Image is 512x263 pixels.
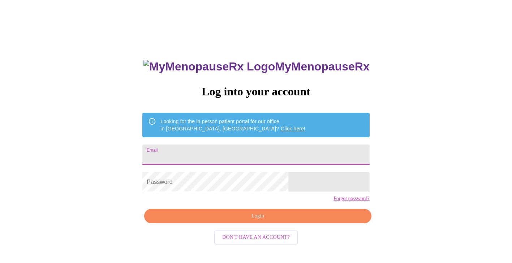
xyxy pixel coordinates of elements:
button: Login [144,209,371,224]
a: Click here! [281,126,305,131]
span: Login [152,212,363,221]
img: MyMenopauseRx Logo [143,60,275,73]
a: Don't have an account? [212,234,300,240]
a: Forgot password? [334,196,370,202]
button: Don't have an account? [214,230,298,245]
span: Don't have an account? [222,233,290,242]
div: Looking for the in person patient portal for our office in [GEOGRAPHIC_DATA], [GEOGRAPHIC_DATA]? [160,115,305,135]
h3: Log into your account [142,85,369,98]
h3: MyMenopauseRx [143,60,370,73]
